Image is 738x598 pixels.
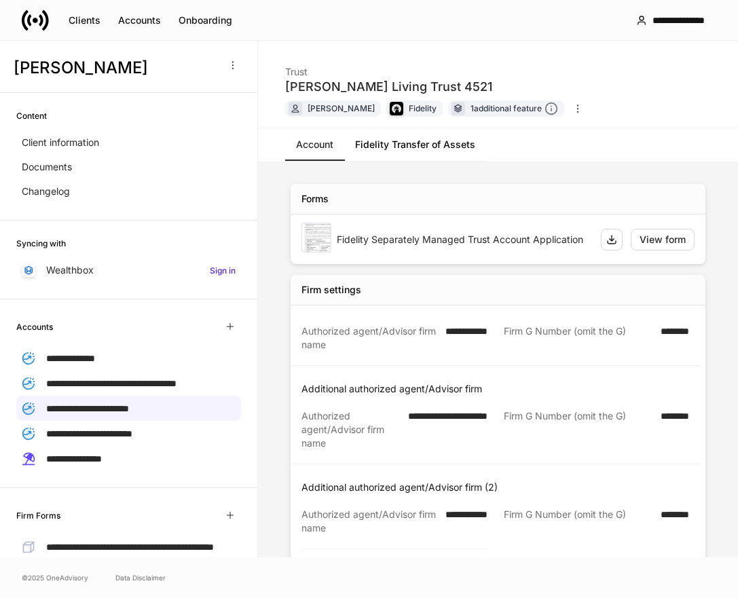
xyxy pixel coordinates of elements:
button: Onboarding [170,10,241,31]
div: Firm G Number (omit the G) [504,324,653,352]
div: Forms [301,192,329,206]
div: Trust [285,57,492,79]
h6: Syncing with [16,237,66,250]
div: [PERSON_NAME] Living Trust 4521 [285,79,492,95]
div: [PERSON_NAME] [308,102,375,115]
div: 1 additional feature [471,102,558,116]
div: Firm G Number (omit the G) [504,508,653,536]
div: Authorized agent/Advisor firm name [301,508,437,535]
div: Authorized agent/Advisor firm name [301,409,400,450]
div: Firm G Number (omit the G) [504,409,653,450]
a: Fidelity Transfer of Assets [344,128,486,161]
div: Fidelity [409,102,437,115]
p: Additional authorized agent/Advisor firm [301,382,700,396]
div: Onboarding [179,14,232,27]
a: Client information [16,130,241,155]
div: Firm settings [301,283,361,297]
p: Changelog [22,185,70,198]
h6: Accounts [16,320,53,333]
button: Clients [60,10,109,31]
p: Additional authorized agent/Advisor firm (2) [301,481,700,494]
span: © 2025 OneAdvisory [22,572,88,583]
p: Client information [22,136,99,149]
div: View form [640,233,686,246]
a: Changelog [16,179,241,204]
a: Account [285,128,344,161]
h6: Content [16,109,47,122]
h6: Firm Forms [16,509,60,522]
a: WealthboxSign in [16,258,241,282]
div: Authorized agent/Advisor firm name [301,324,437,352]
button: Accounts [109,10,170,31]
p: Documents [22,160,72,174]
div: Clients [69,14,100,27]
div: Fidelity Separately Managed Trust Account Application [337,233,590,246]
a: Documents [16,155,241,179]
a: Data Disclaimer [115,572,166,583]
button: View form [631,229,695,250]
p: Wealthbox [46,263,94,277]
h6: Sign in [210,264,236,277]
h3: [PERSON_NAME] [14,57,217,79]
div: Accounts [118,14,161,27]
